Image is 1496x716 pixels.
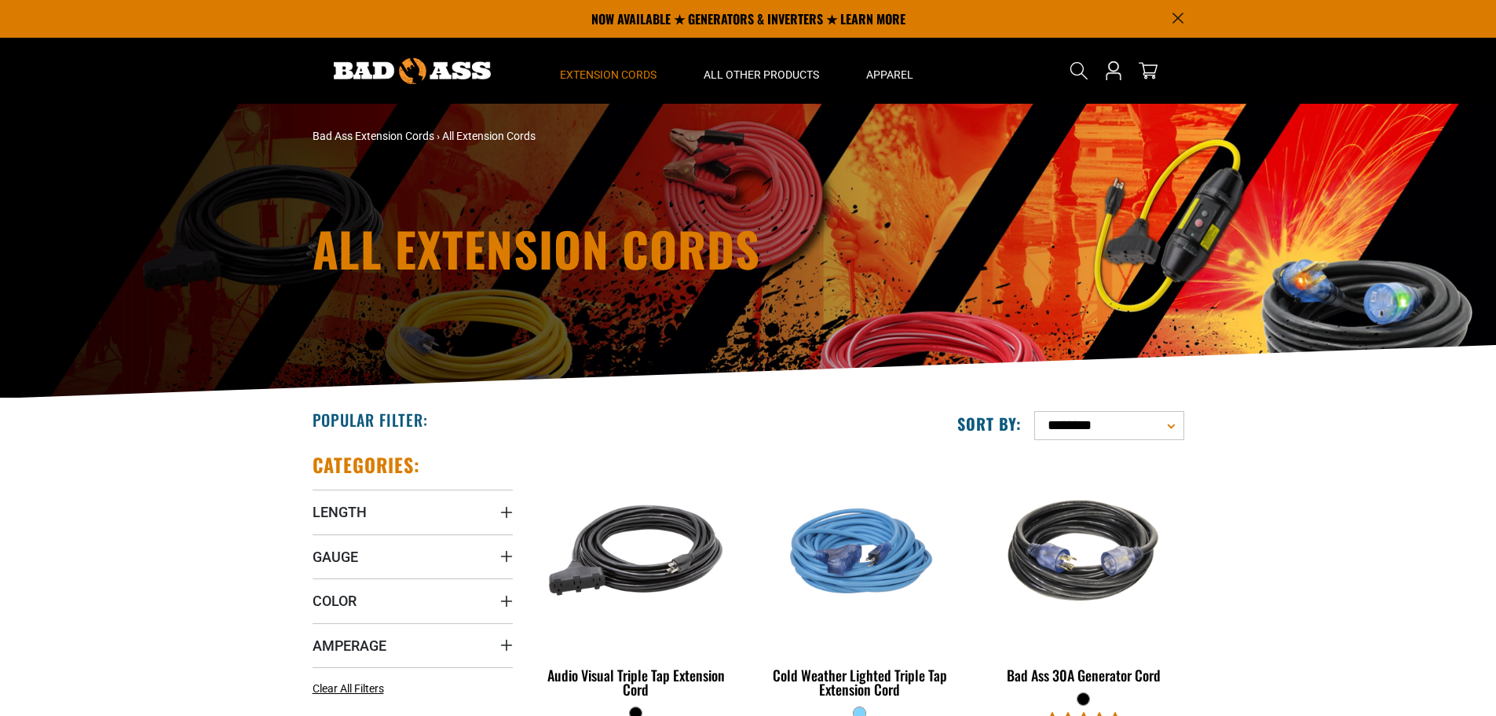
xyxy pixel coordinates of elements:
span: Clear All Filters [313,682,384,695]
img: black [985,461,1183,641]
summary: Length [313,490,513,534]
span: Apparel [866,68,913,82]
summary: Search [1066,58,1092,83]
span: Extension Cords [560,68,657,82]
nav: breadcrumbs [313,128,886,145]
summary: Gauge [313,534,513,578]
img: Bad Ass Extension Cords [334,58,491,84]
span: Color [313,592,357,610]
img: black [537,461,735,641]
a: Light Blue Cold Weather Lighted Triple Tap Extension Cord [759,453,960,706]
div: Cold Weather Lighted Triple Tap Extension Cord [759,668,960,696]
h2: Categories: [313,453,421,477]
a: black Audio Visual Triple Tap Extension Cord [536,453,737,706]
img: Light Blue [761,461,959,641]
summary: Amperage [313,623,513,667]
span: Length [313,503,367,521]
a: Bad Ass Extension Cords [313,130,434,142]
a: Clear All Filters [313,681,390,697]
label: Sort by: [957,413,1022,434]
span: Gauge [313,548,358,566]
a: black Bad Ass 30A Generator Cord [983,453,1183,692]
span: All Extension Cords [442,130,536,142]
div: Bad Ass 30A Generator Cord [983,668,1183,682]
summary: All Other Products [680,38,843,104]
h2: Popular Filter: [313,409,428,430]
summary: Apparel [843,38,937,104]
summary: Color [313,578,513,622]
span: › [437,130,440,142]
summary: Extension Cords [536,38,680,104]
span: Amperage [313,637,386,655]
span: All Other Products [704,68,819,82]
h1: All Extension Cords [313,225,886,272]
div: Audio Visual Triple Tap Extension Cord [536,668,737,696]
